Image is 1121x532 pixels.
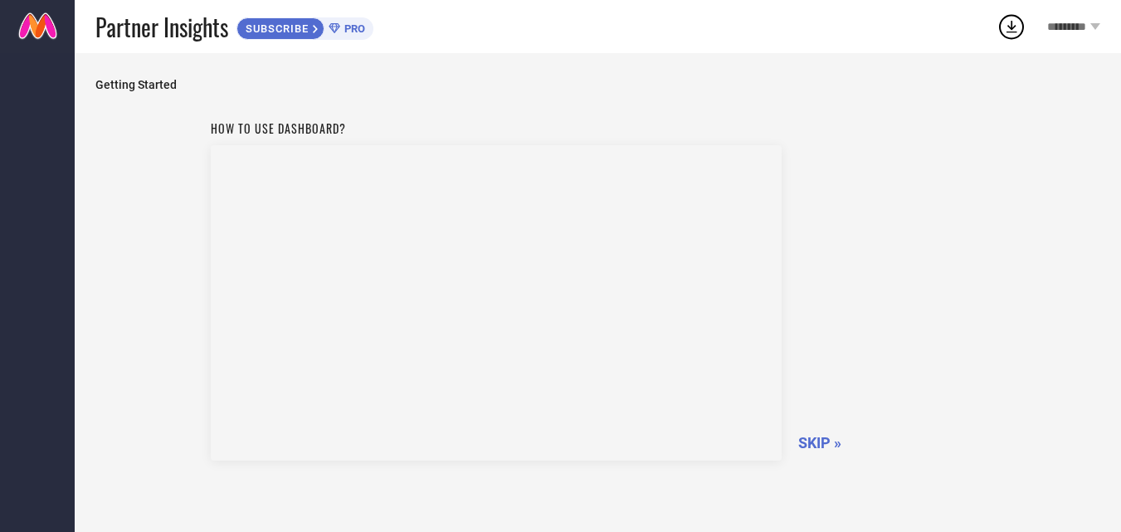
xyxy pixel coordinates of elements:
span: Partner Insights [95,10,228,44]
a: SUBSCRIBEPRO [236,13,373,40]
h1: How to use dashboard? [211,120,782,137]
div: Open download list [997,12,1026,41]
iframe: YouTube video player [211,145,782,461]
span: Getting Started [95,78,1100,91]
span: SKIP » [798,434,841,451]
span: SUBSCRIBE [237,22,313,35]
span: PRO [340,22,365,35]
